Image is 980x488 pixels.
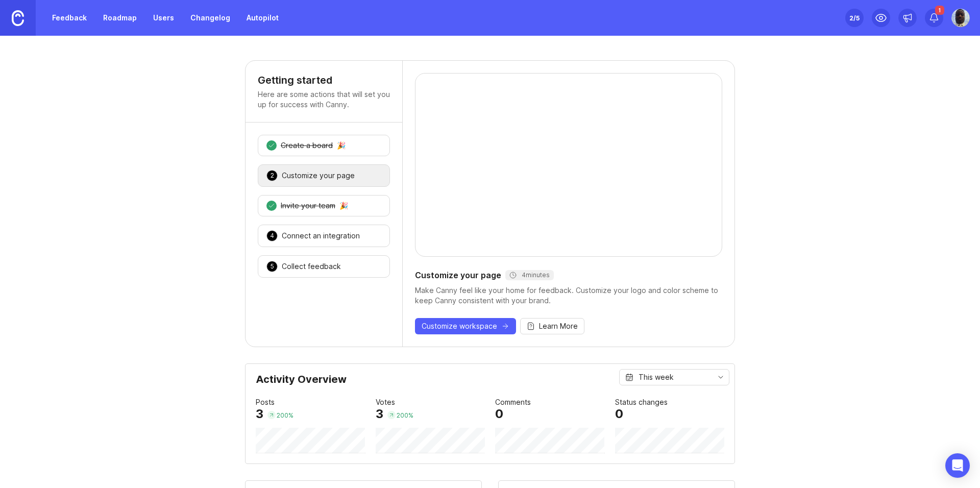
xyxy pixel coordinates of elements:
[539,321,578,331] span: Learn More
[945,453,970,478] div: Open Intercom Messenger
[258,73,390,87] h4: Getting started
[495,397,531,408] div: Comments
[281,201,335,211] div: Invite your team
[376,408,383,420] div: 3
[282,231,360,241] div: Connect an integration
[258,89,390,110] p: Here are some actions that will set you up for success with Canny.
[422,321,497,331] span: Customize workspace
[935,6,944,15] span: 1
[845,9,864,27] button: 2/5
[339,202,348,209] div: 🎉
[495,408,503,420] div: 0
[615,408,623,420] div: 0
[281,140,333,151] div: Create a board
[147,9,180,27] a: Users
[849,11,860,25] div: 2 /5
[12,10,24,26] img: Canny Home
[713,373,729,381] svg: toggle icon
[256,408,263,420] div: 3
[277,411,293,420] div: 200 %
[266,170,278,181] div: 2
[639,372,674,383] div: This week
[46,9,93,27] a: Feedback
[256,397,275,408] div: Posts
[240,9,285,27] a: Autopilot
[951,9,970,27] img: wisevirus
[509,271,550,279] div: 4 minutes
[184,9,236,27] a: Changelog
[282,261,341,272] div: Collect feedback
[266,261,278,272] div: 5
[397,411,413,420] div: 200 %
[266,230,278,241] div: 4
[256,374,724,393] div: Activity Overview
[615,397,668,408] div: Status changes
[415,285,722,306] div: Make Canny feel like your home for feedback. Customize your logo and color scheme to keep Canny c...
[415,269,722,281] div: Customize your page
[282,170,355,181] div: Customize your page
[337,142,346,149] div: 🎉
[376,397,395,408] div: Votes
[520,318,584,334] button: Learn More
[415,318,516,334] button: Customize workspace
[97,9,143,27] a: Roadmap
